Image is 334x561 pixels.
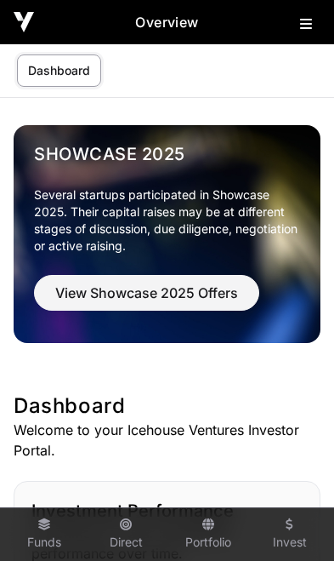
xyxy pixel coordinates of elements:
[55,283,238,303] span: View Showcase 2025 Offers
[34,142,300,166] a: Showcase 2025
[174,512,242,558] a: Portfolio
[34,12,300,32] h2: Overview
[34,275,259,311] button: View Showcase 2025 Offers
[34,292,259,309] a: View Showcase 2025 Offers
[14,125,320,343] img: Showcase 2025
[92,512,160,558] a: Direct
[34,186,300,255] p: Several startups participated in Showcase 2025. Their capital raises may be at different stages o...
[10,512,78,558] a: Funds
[14,12,34,32] img: Icehouse Ventures Logo
[14,420,320,461] p: Welcome to your Icehouse Ventures Investor Portal.
[14,392,320,420] h1: Dashboard
[17,54,101,87] a: Dashboard
[249,479,334,561] iframe: Chat Widget
[31,499,303,523] h2: Investment Performance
